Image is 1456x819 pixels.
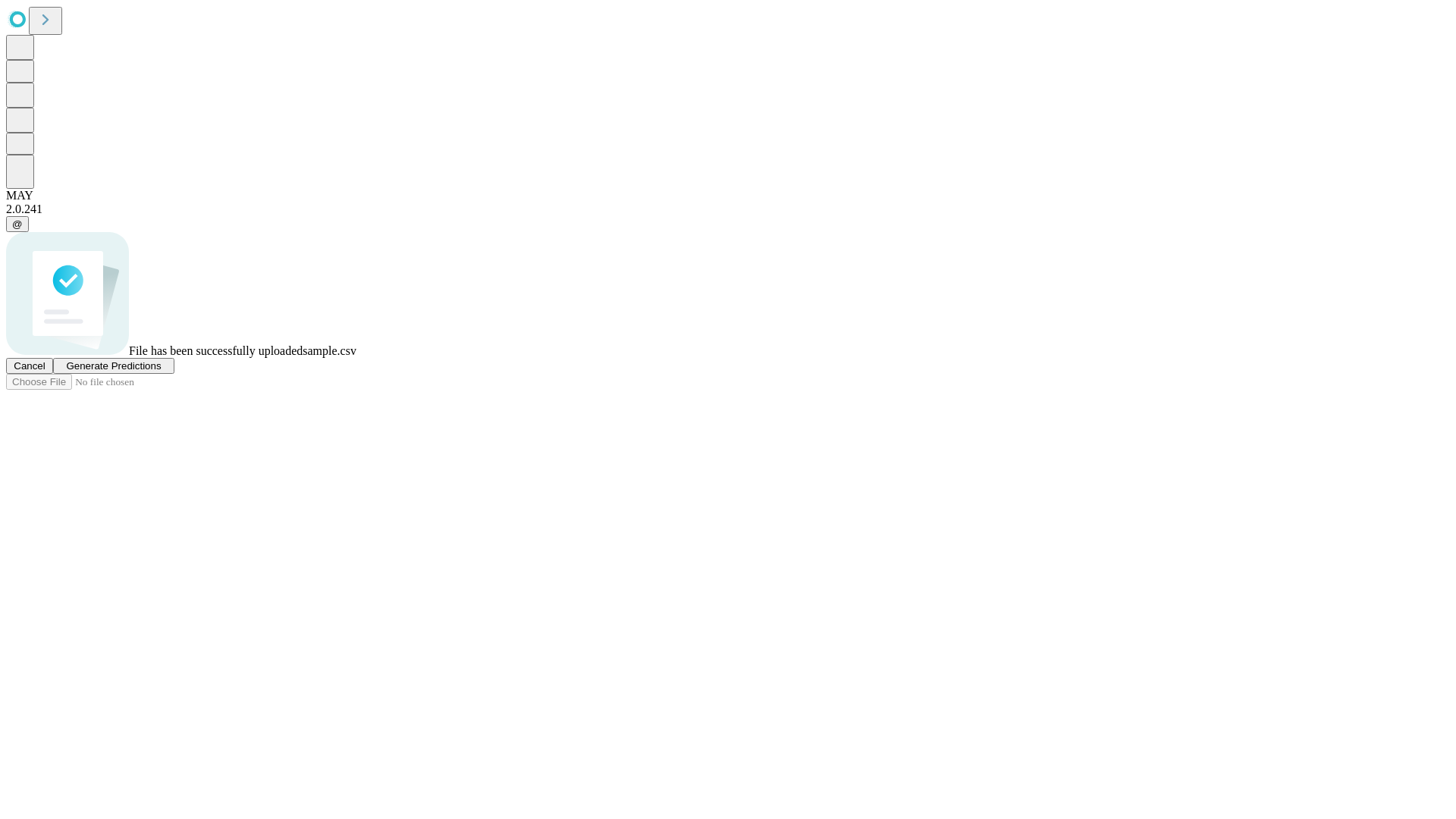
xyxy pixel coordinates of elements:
button: Generate Predictions [53,358,174,374]
div: MAY [6,189,1450,202]
span: sample.csv [303,344,356,357]
button: Cancel [6,358,53,374]
button: @ [6,216,29,232]
span: @ [12,218,23,230]
span: Generate Predictions [66,360,161,372]
span: Cancel [14,360,45,372]
div: 2.0.241 [6,202,1450,216]
span: File has been successfully uploaded [129,344,303,357]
